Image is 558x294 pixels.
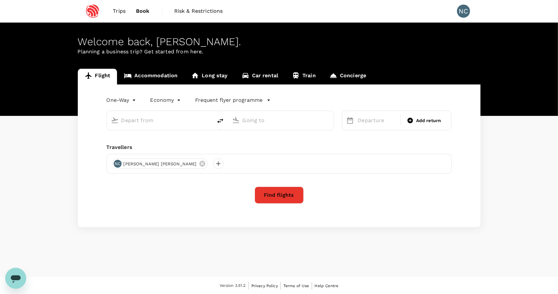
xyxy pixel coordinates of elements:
[283,282,309,289] a: Terms of Use
[195,96,263,104] p: Frequent flyer programme
[285,69,323,84] a: Train
[112,158,208,169] div: NC[PERSON_NAME] [PERSON_NAME]
[150,95,182,105] div: Economy
[315,282,339,289] a: Help Centre
[195,96,271,104] button: Frequent flyer programme
[358,117,397,124] p: Departure
[78,4,108,18] img: Espressif Systems Singapore Pte Ltd
[208,119,209,121] button: Open
[113,7,126,15] span: Trips
[212,113,228,129] button: delete
[323,69,373,84] a: Concierge
[329,119,330,121] button: Open
[283,284,309,288] span: Terms of Use
[251,282,278,289] a: Privacy Policy
[78,48,481,56] p: Planning a business trip? Get started from here.
[220,283,246,289] span: Version 3.51.2
[416,117,441,124] span: Add return
[114,160,122,168] div: NC
[78,36,481,48] div: Welcome back , [PERSON_NAME] .
[255,187,304,204] button: Find flights
[136,7,150,15] span: Book
[120,161,201,167] span: [PERSON_NAME] [PERSON_NAME]
[243,115,320,125] input: Going to
[174,7,223,15] span: Risk & Restrictions
[117,69,184,84] a: Accommodation
[121,115,199,125] input: Depart from
[107,143,452,151] div: Travellers
[235,69,285,84] a: Car rental
[457,5,470,18] div: NC
[78,69,117,84] a: Flight
[251,284,278,288] span: Privacy Policy
[315,284,339,288] span: Help Centre
[184,69,234,84] a: Long stay
[5,268,26,289] iframe: Button to launch messaging window
[107,95,137,105] div: One-Way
